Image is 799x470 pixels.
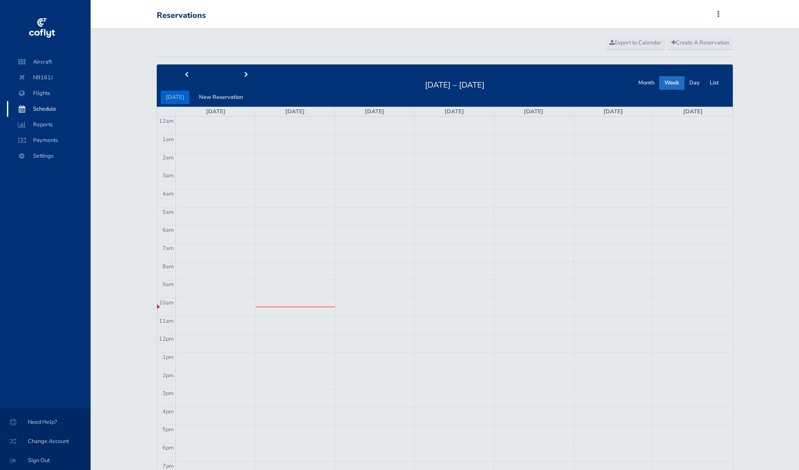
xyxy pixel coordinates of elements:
[10,433,80,449] span: Change Account
[194,91,248,104] button: New Reservation
[159,317,174,325] span: 11am
[603,108,623,115] a: [DATE]
[683,108,703,115] a: [DATE]
[668,37,733,50] a: Create A Reservation
[162,208,174,216] span: 5am
[633,76,660,90] button: Month
[157,11,206,20] div: Reservations
[216,68,276,82] button: next
[16,70,82,85] span: N9161J
[705,76,724,90] button: List
[162,372,174,379] span: 2pm
[157,68,217,82] button: prev
[162,154,174,162] span: 2am
[610,39,661,47] span: Export to Calendar
[16,117,82,132] span: Reports
[684,76,705,90] button: Day
[162,190,174,198] span: 4am
[162,408,174,416] span: 4pm
[162,353,174,361] span: 1pm
[445,108,464,115] a: [DATE]
[659,76,684,90] button: Week
[159,117,174,125] span: 12am
[162,444,174,452] span: 6pm
[162,281,174,288] span: 9am
[16,101,82,117] span: Schedule
[420,78,490,90] h2: [DATE] – [DATE]
[162,226,174,234] span: 6am
[16,85,82,101] span: Flights
[10,414,80,430] span: Need Help?
[162,263,174,271] span: 8am
[285,108,305,115] a: [DATE]
[162,135,174,143] span: 1am
[162,172,174,179] span: 3am
[606,37,665,50] a: Export to Calendar
[524,108,543,115] a: [DATE]
[159,335,174,343] span: 12pm
[162,426,174,433] span: 5pm
[10,453,80,468] span: Sign Out
[162,462,174,470] span: 7pm
[162,244,174,252] span: 7am
[16,54,82,70] span: Aircraft
[16,132,82,148] span: Payments
[206,108,226,115] a: [DATE]
[27,15,56,41] img: coflyt logo
[671,39,729,47] span: Create A Reservation
[162,389,174,397] span: 3pm
[16,148,82,164] span: Settings
[161,91,189,104] button: [DATE]
[365,108,384,115] a: [DATE]
[159,299,174,307] span: 10am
